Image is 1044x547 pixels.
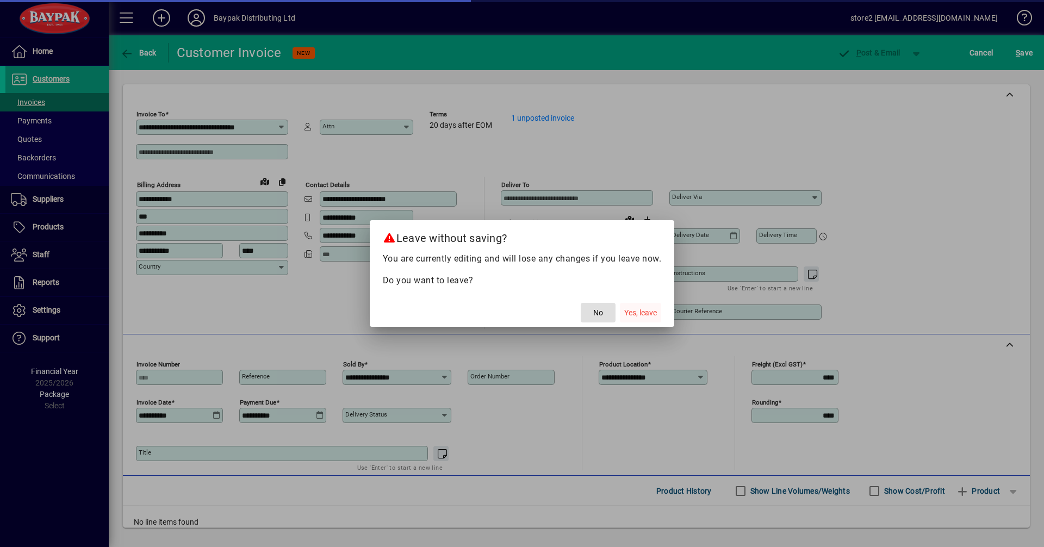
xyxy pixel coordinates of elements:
[593,307,603,319] span: No
[383,274,662,287] p: Do you want to leave?
[624,307,657,319] span: Yes, leave
[383,252,662,265] p: You are currently editing and will lose any changes if you leave now.
[620,303,661,322] button: Yes, leave
[370,220,675,252] h2: Leave without saving?
[581,303,616,322] button: No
